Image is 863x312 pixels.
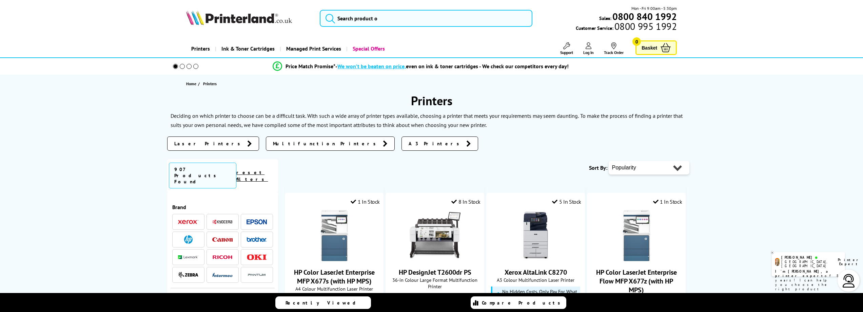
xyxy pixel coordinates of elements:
a: HP Color LaserJet Enterprise MFP X677s (with HP MPS) [294,268,375,286]
img: OKI [247,254,267,260]
a: 0800 840 1992 [611,13,677,20]
a: Epson [247,218,267,226]
span: Log In [583,50,594,55]
a: Ink & Toner Cartridges [215,40,280,57]
input: Search product o [320,10,533,27]
img: Lexmark [178,255,198,259]
span: Multifunction Printers [273,140,379,147]
a: reset filters [236,169,268,182]
img: Kyocera [212,219,233,224]
span: Printers [203,81,217,86]
span: A3 Colour Multifunction Laser Printer [490,277,581,283]
span: Mon - Fri 9:00am - 5:30pm [631,5,677,12]
a: HP Color LaserJet Enterprise Flow MFP X677z (with HP MPS) [596,268,677,294]
a: Brother [247,235,267,244]
a: Support [560,42,573,55]
img: user-headset-light.svg [842,274,856,288]
img: Epson [247,219,267,224]
img: HP Color LaserJet Enterprise MFP X677s (with HP MPS) [309,210,360,261]
span: Recently Viewed [286,300,362,306]
li: modal_Promise [164,60,678,72]
a: Printers [186,40,215,57]
span: 36-in Colour Large Format Multifunction Printer [389,277,480,290]
p: of 8 years! I can help you choose the right product [743,272,840,304]
img: Xerox [178,220,198,224]
img: HP DesignJet T2600dr PS [410,210,460,261]
div: - even on ink & toner cartridges - We check our competitors every day! [335,63,569,70]
div: [GEOGRAPHIC_DATA], [GEOGRAPHIC_DATA] [752,258,826,270]
span: Sort By: [589,164,607,171]
p: Deciding on which printer to choose can be a difficult task. With such a wide array of printer ty... [171,112,579,119]
span: Price Match Promise* [286,63,335,70]
a: Xerox AltaLink C8270 [510,256,561,262]
a: Laser Printers [167,136,259,151]
span: Laser Printers [174,140,244,147]
a: Lexmark [178,253,198,261]
a: HP Color LaserJet Enterprise MFP X677s (with HP MPS) [309,256,360,262]
span: Sales: [599,15,611,21]
a: Intermec [212,271,233,279]
div: 1 In Stock [351,198,380,205]
a: Ricoh [212,253,233,261]
a: HP DesignJet T2600dr PS [410,256,460,262]
img: Zebra [178,272,198,278]
span: Support [560,50,573,55]
a: Pantum [247,271,267,279]
a: Compare Products [471,296,566,309]
a: Canon [212,235,233,244]
span: A3 Printers [409,140,463,147]
a: Special Offers [346,40,390,57]
a: Basket 0 [635,40,677,55]
img: HP [184,235,193,244]
span: 0 [632,37,641,46]
a: Xerox [178,218,198,226]
a: HP DesignJet T2600dr PS [399,268,471,277]
span: 907 Products Found [169,163,237,188]
a: Kyocera [212,218,233,226]
a: Home [186,80,198,87]
div: Brand [172,204,273,210]
a: Printerland Logo [186,10,311,26]
b: I'm [PERSON_NAME], a printer expert [743,272,822,284]
img: amy-livechat.png [743,255,749,267]
p: To make the process of finding a printer that suits your own personal needs, we have compiled som... [171,112,683,128]
div: 8 In Stock [451,198,480,205]
img: Xerox AltaLink C8270 [510,210,561,261]
a: Managed Print Services [280,40,346,57]
span: 0800 995 1992 [613,23,677,30]
span: A4 Colour Multifunction Laser Printer [289,286,380,292]
span: We won’t be beaten on price, [337,63,406,70]
div: 5 In Stock [552,198,581,205]
b: 0800 840 1992 [612,10,677,23]
img: Canon [212,237,233,242]
a: HP Color LaserJet Enterprise Flow MFP X677z (with HP MPS) [611,256,662,262]
a: Multifunction Printers [266,136,395,151]
img: Printerland Logo [186,10,292,25]
img: Brother [247,237,267,242]
a: Track Order [604,42,624,55]
a: HP [178,235,198,244]
div: [PERSON_NAME] [752,252,826,258]
img: HP Color LaserJet Enterprise Flow MFP X677z (with HP MPS) [611,210,662,261]
span: No Hidden Costs, Only Pay For What You Print [502,289,579,300]
span: Ink & Toner Cartridges [221,40,275,57]
div: 1 In Stock [653,198,682,205]
a: OKI [247,253,267,261]
a: Zebra [178,271,198,279]
a: A3 Printers [401,136,478,151]
a: Xerox AltaLink C8270 [505,268,567,277]
img: Intermec [212,273,233,277]
span: Compare Products [482,300,564,306]
a: Recently Viewed [275,296,371,309]
span: Basket [642,43,657,52]
h1: Printers [167,93,696,109]
a: Log In [583,42,594,55]
img: Pantum [247,271,267,279]
img: Ricoh [212,255,233,259]
span: Customer Service: [576,23,677,31]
